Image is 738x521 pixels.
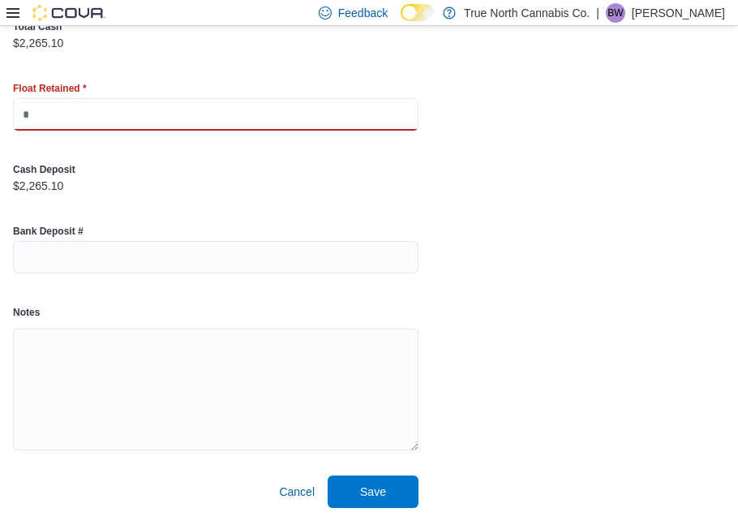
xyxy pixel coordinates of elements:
[272,476,321,508] button: Cancel
[401,4,435,21] input: Dark Mode
[13,306,40,319] label: Notes
[13,20,62,33] label: Total Cash
[360,484,386,500] span: Save
[13,37,63,50] p: $2,265.10
[13,163,75,176] label: Cash Deposit
[13,82,87,95] label: Float Retained *
[13,179,63,192] p: $2,265.10
[13,225,84,238] label: Bank Deposit #
[606,3,625,23] div: Blaze Willett
[338,5,388,21] span: Feedback
[279,484,315,500] span: Cancel
[632,3,725,23] p: [PERSON_NAME]
[32,5,105,21] img: Cova
[464,3,590,23] p: True North Cannabis Co.
[328,476,418,508] button: Save
[596,3,599,23] p: |
[607,3,623,23] span: BW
